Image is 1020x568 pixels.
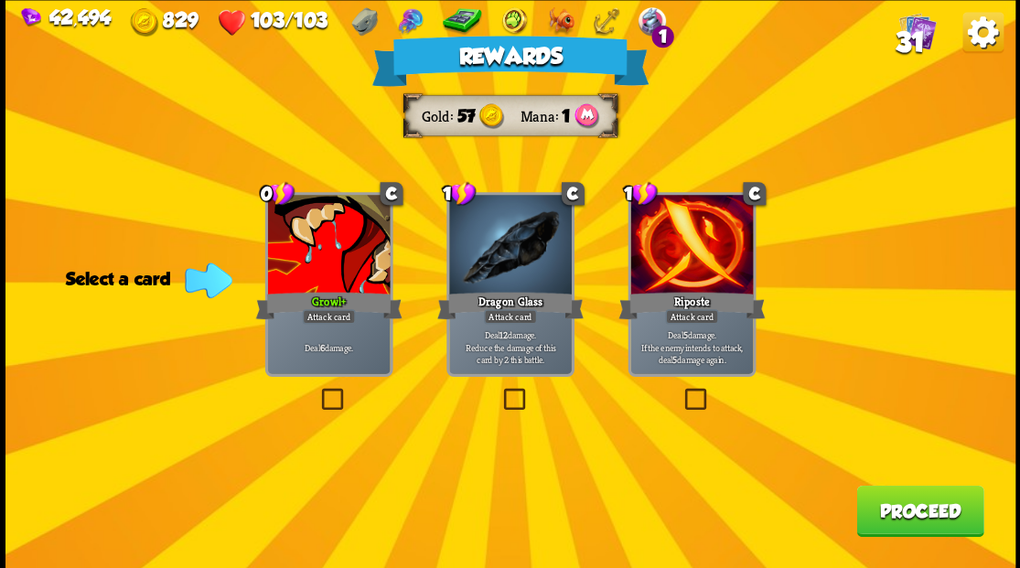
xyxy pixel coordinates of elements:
div: 1 [651,26,673,48]
img: Mana_Points.png [574,103,599,129]
p: Deal damage. Reduce the damage of this card by 2 this battle. [452,328,568,365]
img: Indicator_Arrow.png [185,263,232,298]
div: Riposte [618,289,765,322]
img: Options_Button.png [962,12,1004,53]
img: Jellyfish - Heal 1 HP at the start of every round. [395,7,424,36]
div: C [561,182,584,205]
div: Gold [130,7,198,36]
div: Dragon Glass [436,289,583,322]
div: Attack card [302,309,355,324]
img: Goldfish - Potion cards go to discard pile, rather than being one-off cards. [546,7,574,36]
img: Heart.png [218,7,246,36]
img: Gem.png [21,7,41,27]
div: View all the cards in your deck [898,12,936,54]
div: 1 [442,180,476,206]
img: Gold.png [478,103,504,129]
div: Gems [21,5,111,28]
div: Rewards [371,36,649,86]
span: 57 [456,106,475,126]
p: Deal damage. If the enemy intends to attack, deal damage again. [633,328,749,365]
img: Dragonstone - Raise your max HP by 1 after each combat. [351,7,377,36]
div: C [743,182,766,205]
span: 1 [562,106,570,126]
div: C [380,182,403,205]
img: Cards_Icon.png [898,12,936,49]
div: 0 [261,180,295,206]
button: Proceed [856,485,983,536]
div: Select a card [66,268,226,288]
img: Anchor - Start each combat with 10 armor. [592,7,619,36]
div: Attack card [483,309,536,324]
img: Golden Paw - Enemies drop more gold. [499,7,528,36]
div: 1 [623,180,657,206]
img: Gold.png [130,7,158,36]
span: 31 [895,26,924,57]
img: Calculator - Shop inventory can be reset 3 times. [442,7,482,36]
img: Shrine Bonus Defense - Gain Barricade status effect with 30 armor. [638,7,665,36]
div: Gold [421,106,456,125]
div: Health [218,7,327,36]
span: 829 [163,7,199,30]
b: 5 [672,353,677,365]
div: Mana [520,106,562,125]
b: 12 [499,328,508,340]
div: Attack card [665,309,718,324]
div: Growl+ [255,289,402,322]
span: 103/103 [250,7,327,30]
b: 6 [319,341,324,353]
p: Deal damage. [271,341,387,353]
b: 5 [682,328,687,340]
